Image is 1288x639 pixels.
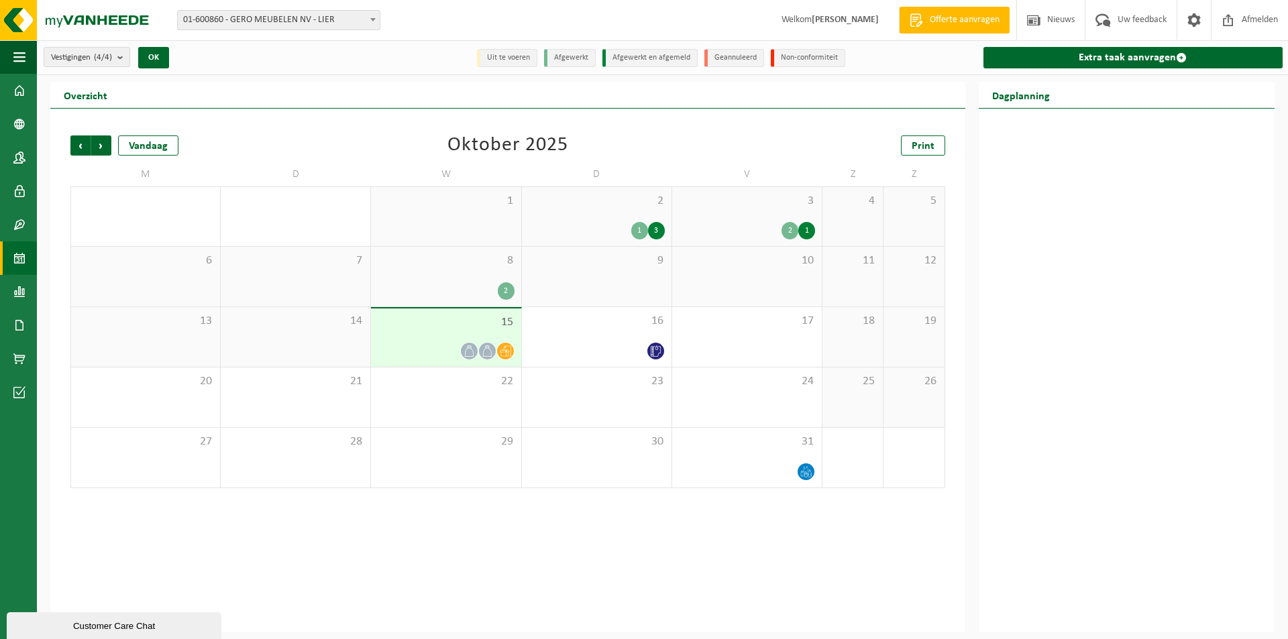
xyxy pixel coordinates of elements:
div: 2 [782,222,798,239]
td: D [522,162,672,186]
span: 25 [829,374,876,389]
button: Vestigingen(4/4) [44,47,130,67]
span: 10 [679,253,815,268]
span: 20 [78,374,213,389]
span: 1 [378,194,514,209]
td: W [371,162,521,186]
td: Z [822,162,883,186]
span: 30 [529,434,665,449]
span: 13 [78,314,213,329]
span: Print [912,141,934,152]
span: 7 [227,253,364,268]
count: (4/4) [94,53,112,62]
span: 11 [829,253,876,268]
span: 22 [378,374,514,389]
span: 8 [378,253,514,268]
span: 01-600860 - GERO MEUBELEN NV - LIER [178,11,380,30]
span: 4 [829,194,876,209]
a: Offerte aanvragen [899,7,1010,34]
span: 14 [227,314,364,329]
span: 01-600860 - GERO MEUBELEN NV - LIER [177,10,380,30]
button: OK [138,47,169,68]
span: 26 [890,374,937,389]
td: V [672,162,822,186]
h2: Dagplanning [979,82,1063,108]
div: 1 [798,222,815,239]
a: Print [901,135,945,156]
div: 1 [631,222,648,239]
span: Vestigingen [51,48,112,68]
strong: [PERSON_NAME] [812,15,879,25]
span: 28 [227,434,364,449]
h2: Overzicht [50,82,121,108]
li: Non-conformiteit [771,49,845,67]
span: Volgende [91,135,111,156]
span: 18 [829,314,876,329]
div: 2 [498,282,515,300]
span: 19 [890,314,937,329]
div: 3 [648,222,665,239]
span: 16 [529,314,665,329]
span: 15 [378,315,514,330]
span: 3 [679,194,815,209]
span: 5 [890,194,937,209]
span: 17 [679,314,815,329]
li: Uit te voeren [477,49,537,67]
li: Geannuleerd [704,49,764,67]
span: 6 [78,253,213,268]
iframe: chat widget [7,609,224,639]
li: Afgewerkt en afgemeld [602,49,698,67]
span: 29 [378,434,514,449]
span: 9 [529,253,665,268]
span: 24 [679,374,815,389]
span: 27 [78,434,213,449]
div: Vandaag [118,135,178,156]
a: Extra taak aanvragen [983,47,1283,68]
div: Oktober 2025 [447,135,568,156]
span: 31 [679,434,815,449]
span: Offerte aanvragen [926,13,1003,27]
li: Afgewerkt [544,49,596,67]
span: 21 [227,374,364,389]
span: 23 [529,374,665,389]
td: D [221,162,371,186]
span: Vorige [70,135,91,156]
td: Z [883,162,945,186]
span: 12 [890,253,937,268]
td: M [70,162,221,186]
span: 2 [529,194,665,209]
